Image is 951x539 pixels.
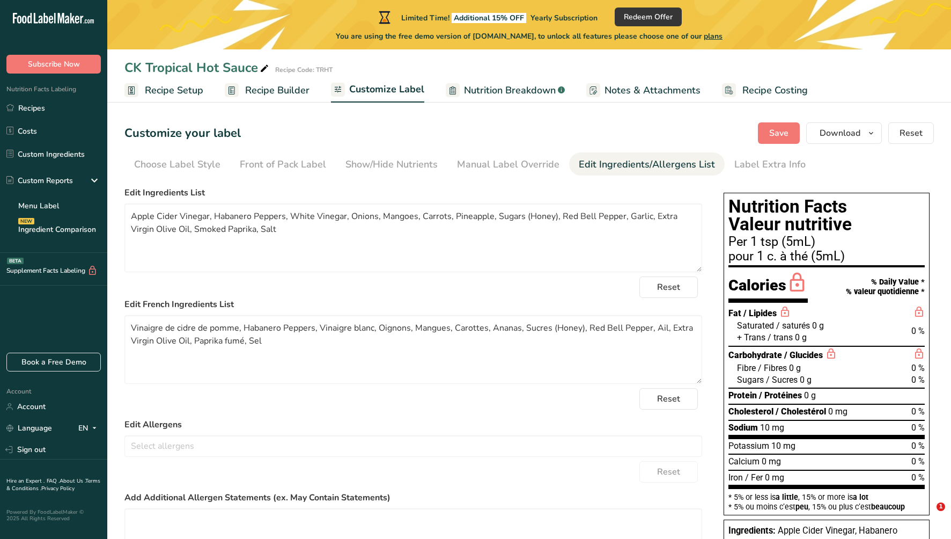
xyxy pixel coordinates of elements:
[776,406,826,417] span: / Cholestérol
[615,8,682,26] button: Redeem Offer
[728,272,808,303] div: Calories
[728,198,925,234] h1: Nutrition Facts Valeur nutritive
[728,236,925,249] div: Per 1 tsp (5mL)
[275,65,333,75] div: Recipe Code: TRHT
[579,157,715,172] div: Edit Ingredients/Allergens List
[900,127,923,140] span: Reset
[769,127,788,140] span: Save
[784,350,823,360] span: / Glucides
[758,122,800,144] button: Save
[911,423,925,433] span: 0 %
[737,321,774,331] span: Saturated
[737,363,756,373] span: Fibre
[728,503,925,511] div: * 5% ou moins c’est , 15% ou plus c’est
[457,157,559,172] div: Manual Label Override
[124,58,271,77] div: CK Tropical Hot Sauce
[145,83,203,98] span: Recipe Setup
[800,375,812,385] span: 0 g
[639,388,698,410] button: Reset
[657,465,680,478] span: Reset
[911,363,925,373] span: 0 %
[240,157,326,172] div: Front of Pack Label
[604,83,701,98] span: Notes & Attachments
[776,493,798,501] span: a little
[349,82,424,97] span: Customize Label
[789,363,801,373] span: 0 g
[6,175,73,186] div: Custom Reports
[345,157,438,172] div: Show/Hide Nutrients
[124,491,702,504] label: Add Additional Allergen Statements (ex. May Contain Statements)
[657,281,680,294] span: Reset
[336,31,723,42] span: You are using the free demo version of [DOMAIN_NAME], to unlock all features please choose one of...
[812,321,824,331] span: 0 g
[768,332,793,343] span: / trans
[728,456,760,467] span: Calcium
[7,258,24,264] div: BETA
[911,406,925,417] span: 0 %
[639,276,698,298] button: Reset
[853,493,868,501] span: a lot
[6,509,101,522] div: Powered By FoodLabelMaker © 2025 All Rights Reserved
[911,441,925,451] span: 0 %
[820,127,860,140] span: Download
[124,298,702,311] label: Edit French Ingredients List
[124,418,702,431] label: Edit Allergens
[911,326,925,336] span: 0 %
[728,423,758,433] span: Sodium
[758,363,787,373] span: / Fibres
[452,13,526,23] span: Additional 15% OFF
[446,78,565,103] a: Nutrition Breakdown
[911,456,925,467] span: 0 %
[728,390,757,400] span: Protein
[28,59,80,70] span: Subscribe Now
[6,55,101,74] button: Subscribe Now
[765,472,784,483] span: 0 mg
[745,472,763,483] span: / Fer
[722,78,808,103] a: Recipe Costing
[804,390,816,400] span: 0 g
[766,375,798,385] span: / Sucres
[937,502,945,511] span: 1
[742,83,808,98] span: Recipe Costing
[760,423,784,433] span: 10 mg
[78,422,101,435] div: EN
[60,477,85,485] a: About Us .
[124,125,241,142] h1: Customize your label
[639,461,698,483] button: Reset
[911,375,925,385] span: 0 %
[704,31,723,41] span: plans
[728,250,925,263] div: pour 1 c. à thé (5mL)
[125,438,702,454] input: Select allergens
[124,78,203,103] a: Recipe Setup
[828,406,847,417] span: 0 mg
[737,375,764,385] span: Sugars
[734,157,806,172] div: Label Extra Info
[795,332,807,343] span: 0 g
[771,441,795,451] span: 10 mg
[6,477,45,485] a: Hire an Expert .
[795,502,808,511] span: peu
[377,11,598,24] div: Limited Time!
[624,11,673,23] span: Redeem Offer
[728,406,773,417] span: Cholesterol
[911,472,925,483] span: 0 %
[586,78,701,103] a: Notes & Attachments
[728,350,782,360] span: Carbohydrate
[728,489,925,511] section: * 5% or less is , 15% or more is
[888,122,934,144] button: Reset
[657,392,680,405] span: Reset
[915,502,940,528] iframe: Intercom live chat
[762,456,781,467] span: 0 mg
[464,83,556,98] span: Nutrition Breakdown
[737,332,765,343] span: + Trans
[124,186,702,199] label: Edit Ingredients List
[6,353,101,372] a: Book a Free Demo
[776,321,810,331] span: / saturés
[18,218,34,224] div: NEW
[47,477,60,485] a: FAQ .
[225,78,309,103] a: Recipe Builder
[806,122,882,144] button: Download
[728,472,743,483] span: Iron
[6,419,52,438] a: Language
[331,77,424,103] a: Customize Label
